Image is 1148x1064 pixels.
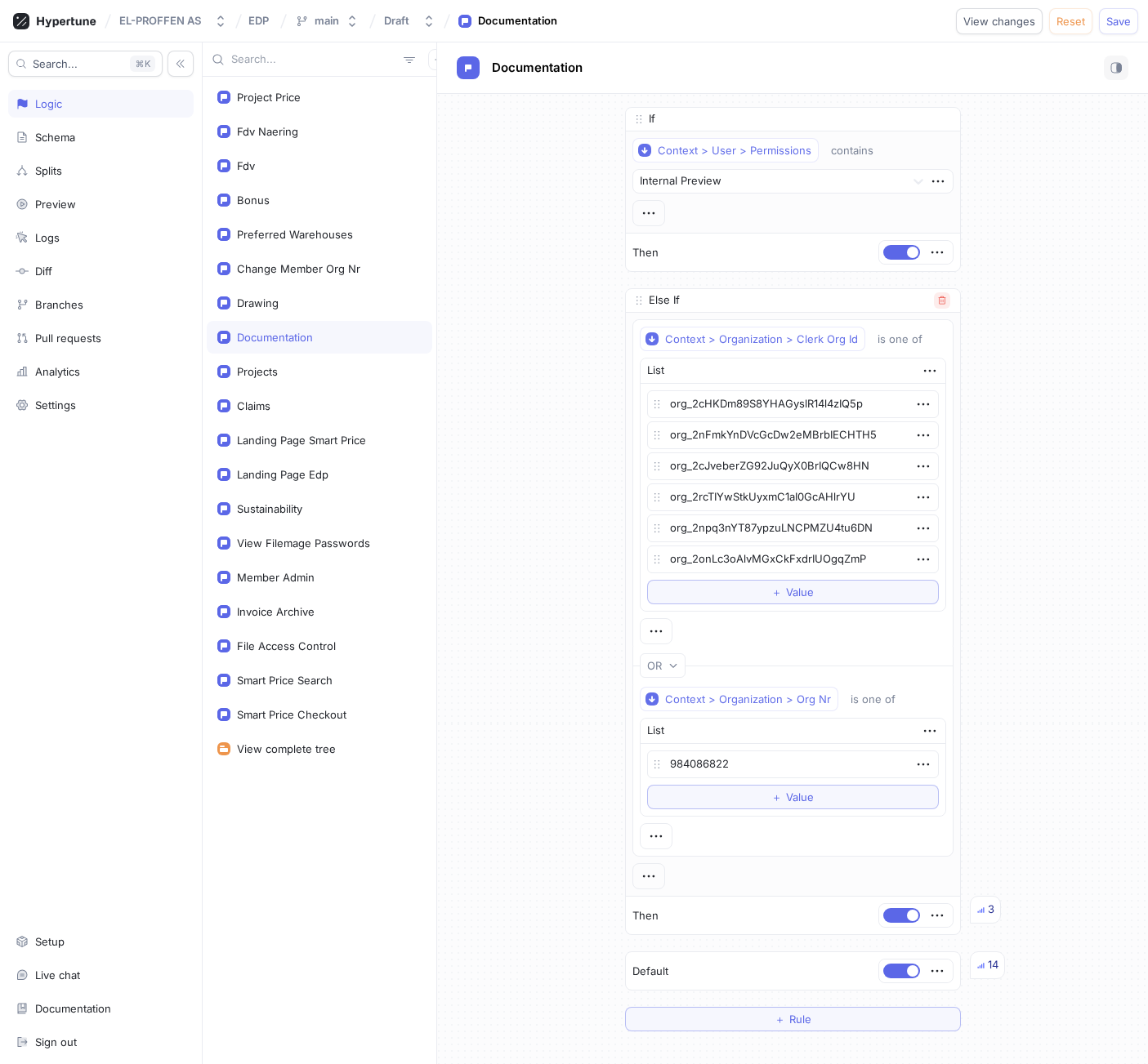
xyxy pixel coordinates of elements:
[35,935,65,948] div: Setup
[237,639,336,652] div: File Access Control
[640,687,838,711] button: Context > Organization > Org Nr
[632,964,668,980] p: Default
[1049,8,1092,34] button: Reset
[8,51,163,77] button: Search...K
[988,902,994,918] div: 3
[35,365,80,378] div: Analytics
[237,434,366,447] div: Landing Page Smart Price
[237,228,353,241] div: Preferred Warehouses
[988,957,998,973] div: 14
[647,545,939,573] textarea: org_2onLc3oAlvMGxCkFxdrIUOgqZmP
[878,332,922,346] div: is one of
[237,742,336,755] div: View complete tree
[640,653,686,678] button: OR
[237,194,270,207] div: Bonus
[35,968,80,982] div: Live chat
[647,390,939,418] textarea: org_2cHKDm89S8YHAGyslR14l4zIQ5p
[33,59,78,69] span: Search...
[237,502,302,515] div: Sustainability
[647,514,939,542] textarea: org_2npq3nYT87ypzuLNCPMZU4tu6DN
[665,692,831,706] div: Context > Organization > Org Nr
[789,1014,811,1024] span: Rule
[113,7,234,34] button: EL-PROFFEN AS
[35,1002,111,1015] div: Documentation
[237,125,298,138] div: Fdv Naering
[824,138,897,162] button: contains
[237,536,370,550] div: View Filemage Passwords
[492,61,583,74] span: Documentation
[831,144,873,158] div: contains
[775,1014,785,1024] span: ＋
[288,7,365,34] button: main
[35,398,76,412] div: Settings
[786,587,814,597] span: Value
[640,327,865,351] button: Context > Organization > Clerk Org Id
[35,198,76,211] div: Preview
[237,674,333,687] div: Smart Price Search
[1056,16,1085,26] span: Reset
[647,452,939,480] textarea: org_2cJveberZG92JuQyX0BrIQCw8HN
[478,13,557,29] div: Documentation
[649,111,655,127] p: If
[647,659,662,673] div: OR
[1099,8,1138,34] button: Save
[35,298,83,311] div: Branches
[35,164,62,177] div: Splits
[649,292,680,309] p: Else If
[35,332,101,345] div: Pull requests
[647,750,939,778] textarea: 984086822
[956,8,1043,34] button: View changes
[625,1007,961,1031] button: ＋Rule
[248,15,269,26] span: EDP
[771,792,782,802] span: ＋
[237,296,279,309] div: Drawing
[237,159,255,172] div: Fdv
[237,571,315,584] div: Member Admin
[843,687,919,711] button: is one of
[1106,16,1131,26] span: Save
[851,692,896,706] div: is one of
[771,587,782,597] span: ＋
[237,262,360,275] div: Change Member Org Nr
[963,16,1035,26] span: View changes
[231,51,397,68] input: Search...
[632,245,659,261] p: Then
[8,995,194,1022] a: Documentation
[377,7,442,34] button: Draft
[632,908,659,924] p: Then
[130,56,155,72] div: K
[647,421,939,449] textarea: org_2nFmkYnDVcGcDw2eMBrbIECHTH5
[647,785,939,809] button: ＋Value
[237,365,278,378] div: Projects
[237,468,328,481] div: Landing Page Edp
[870,327,946,351] button: is one of
[119,14,201,28] div: EL-PROFFEN AS
[647,363,664,379] div: List
[35,231,60,244] div: Logs
[665,332,858,346] div: Context > Organization > Clerk Org Id
[237,605,315,618] div: Invoice Archive
[35,1035,77,1048] div: Sign out
[632,138,819,162] button: Context > User > Permissions
[658,144,811,158] div: Context > User > Permissions
[647,723,664,739] div: List
[647,483,939,511] textarea: org_2rcTIYwStkUyxmC1aI0GcAHlrYU
[647,580,939,604] button: ＋Value
[35,265,52,278] div: Diff
[786,792,814,802] span: Value
[315,14,339,28] div: main
[35,97,62,110] div: Logic
[384,14,409,28] div: Draft
[237,91,301,104] div: Project Price
[237,708,346,721] div: Smart Price Checkout
[237,331,313,344] div: Documentation
[35,131,75,144] div: Schema
[237,399,270,412] div: Claims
